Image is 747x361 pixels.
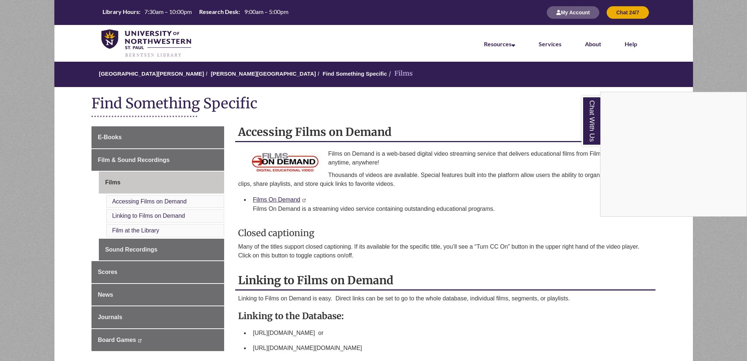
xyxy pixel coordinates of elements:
[539,40,561,47] a: Services
[600,92,747,216] iframe: Chat Widget
[600,92,747,217] div: Chat With Us
[625,40,637,47] a: Help
[101,29,191,58] img: UNWSP Library Logo
[585,40,601,47] a: About
[484,40,515,47] a: Resources
[582,96,600,146] a: Chat With Us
